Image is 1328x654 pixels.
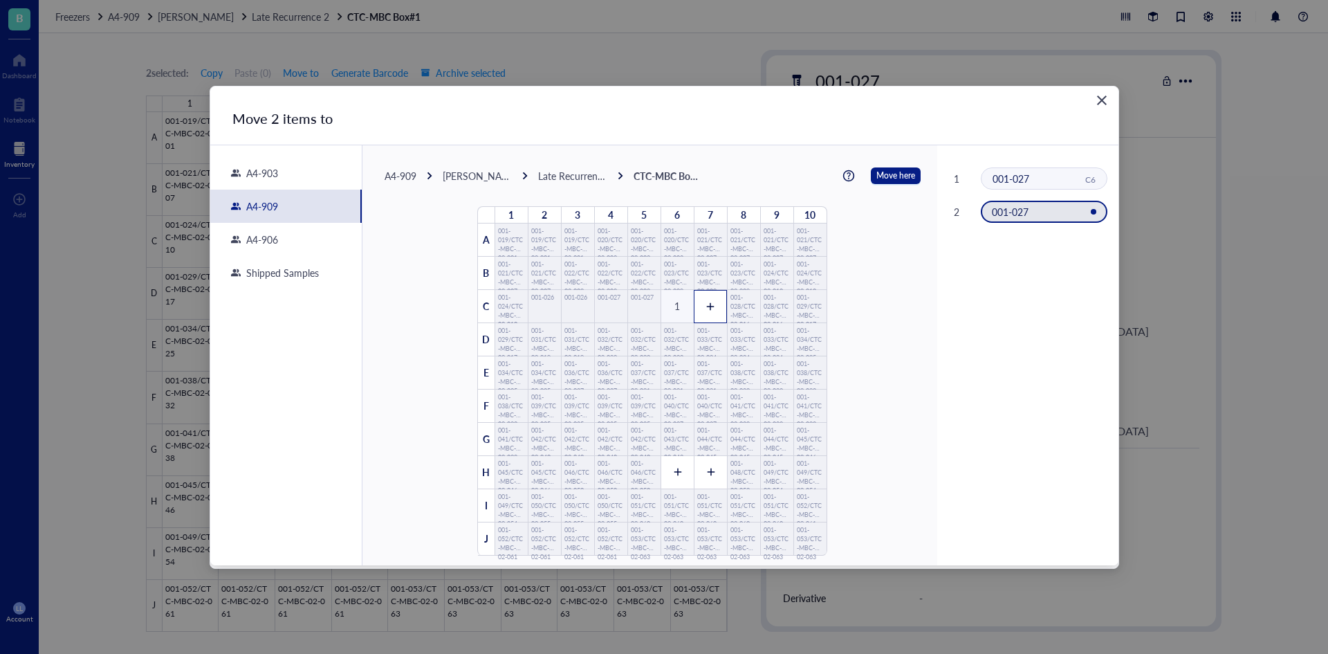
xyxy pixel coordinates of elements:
[531,525,558,552] div: 001-052/CTC-MBC-02-061
[564,260,591,287] div: 001-022/CTC-MBC-02-008
[764,359,791,386] div: 001-038/CTC-MBC-02-032
[664,226,691,253] div: 001-020/CTC-MBC-02-003
[478,224,495,257] div: A
[664,492,691,519] div: 001-051/CTC-MBC-02-060
[730,226,757,253] div: 001-021/CTC-MBC-02-007
[627,207,661,224] div: 5
[478,456,495,489] div: H
[478,523,495,556] div: J
[730,459,757,486] div: 001-048/CTC-MBC-02-053
[797,492,824,519] div: 001-052/CTC-MBC-02-061
[797,426,824,453] div: 001-045/CTC-MBC-02-046
[598,426,625,453] div: 001-042/CTC-MBC-02-040
[631,226,658,253] div: 001-020/CTC-MBC-02-003
[730,260,757,287] div: 001-023/CTC-MBC-02-009
[631,459,658,486] div: 001-046/CTC-MBC-02-050
[564,426,591,453] div: 001-042/CTC-MBC-02-040
[697,260,724,287] div: 001-023/CTC-MBC-02-009
[498,459,525,486] div: 001-045/CTC-MBC-02-046
[871,167,921,184] button: Move here
[598,260,625,287] div: 001-022/CTC-MBC-02-008
[478,489,495,523] div: I
[564,459,591,486] div: 001-046/CTC-MBC-02-050
[598,525,625,552] div: 001-052/CTC-MBC-02-061
[1091,100,1113,117] span: Close
[697,492,724,519] div: 001-051/CTC-MBC-02-060
[730,492,757,519] div: 001-051/CTC-MBC-02-060
[232,109,1074,128] div: Move 2 items to
[764,426,791,453] div: 001-044/CTC-MBC-02-045
[697,326,724,353] div: 001-033/CTC-MBC-02-024
[876,167,915,185] span: Move here
[664,525,691,552] div: 001-053/CTC-MBC-02-063
[594,207,627,224] div: 4
[727,207,760,224] div: 8
[764,392,791,419] div: 001-041/CTC-MBC-02-038
[498,492,525,519] div: 001-049/CTC-MBC-02-054
[531,459,558,486] div: 001-045/CTC-MBC-02-046
[598,392,625,419] div: 001-039/CTC-MBC-02-035
[730,359,757,386] div: 001-038/CTC-MBC-02-032
[478,356,495,390] div: E
[495,207,528,224] div: 1
[531,392,558,419] div: 001-039/CTC-MBC-02-035
[697,525,724,552] div: 001-053/CTC-MBC-02-063
[797,293,824,320] div: 001-029/CTC-MBC-02-017
[631,492,658,519] div: 001-051/CTC-MBC-02-060
[634,170,703,182] div: CTC-MBC Box#1
[664,392,691,419] div: 001-040/CTC-MBC-02-037
[730,525,757,552] div: 001-053/CTC-MBC-02-063
[478,423,495,456] div: G
[564,492,591,519] div: 001-050/CTC-MBC-02-055
[664,359,691,386] div: 001-037/CTC-MBC-02-031
[954,206,976,218] div: 2
[631,426,658,453] div: 001-042/CTC-MBC-02-040
[661,207,694,224] div: 6
[764,260,791,287] div: 001-024/CTC-MBC-02-010
[385,170,416,182] div: A4-909
[764,326,791,353] div: 001-033/CTC-MBC-02-024
[631,293,654,320] div: 001-027
[498,260,525,287] div: 001-021/CTC-MBC-02-007
[993,172,1029,185] span: 001-027
[674,300,680,312] div: 1
[598,226,625,253] div: 001-020/CTC-MBC-02-003
[730,326,757,353] div: 001-033/CTC-MBC-02-024
[764,293,791,320] div: 001-028/CTC-MBC-02-016
[498,293,525,320] div: 001-024/CTC-MBC-02-010
[241,200,278,212] div: A4-909
[538,170,607,182] div: Late Recurrence 2
[531,426,558,453] div: 001-042/CTC-MBC-02-040
[764,459,791,486] div: 001-049/CTC-MBC-02-054
[992,205,1029,219] span: 001-027
[764,226,791,253] div: 001-021/CTC-MBC-02-007
[598,326,625,353] div: 001-032/CTC-MBC-02-022
[564,359,591,386] div: 001-036/CTC-MBC-02-027
[631,392,658,419] div: 001-039/CTC-MBC-02-035
[241,167,278,179] div: A4-903
[730,392,757,419] div: 001-041/CTC-MBC-02-038
[697,392,724,419] div: 001-040/CTC-MBC-02-037
[764,492,791,519] div: 001-051/CTC-MBC-02-060
[664,326,691,353] div: 001-032/CTC-MBC-02-022
[797,326,824,353] div: 001-034/CTC-MBC-02-025
[697,426,724,453] div: 001-044/CTC-MBC-02-045
[478,290,495,323] div: C
[697,359,724,386] div: 001-037/CTC-MBC-02-031
[498,426,525,453] div: 001-041/CTC-MBC-02-038
[664,426,691,453] div: 001-043/CTC-MBC-02-043
[478,257,495,290] div: B
[697,226,724,253] div: 001-021/CTC-MBC-02-007
[954,172,976,185] div: 1
[598,459,625,486] div: 001-046/CTC-MBC-02-050
[564,226,591,253] div: 001-019/CTC-MBC-02-001
[531,260,558,287] div: 001-021/CTC-MBC-02-007
[498,226,525,253] div: 001-019/CTC-MBC-02-001
[564,293,587,320] div: 001-026
[531,226,558,253] div: 001-019/CTC-MBC-02-001
[564,326,591,353] div: 001-031/CTC-MBC-02-019
[764,525,791,552] div: 001-053/CTC-MBC-02-063
[631,260,658,287] div: 001-022/CTC-MBC-02-008
[531,492,558,519] div: 001-050/CTC-MBC-02-055
[478,390,495,423] div: F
